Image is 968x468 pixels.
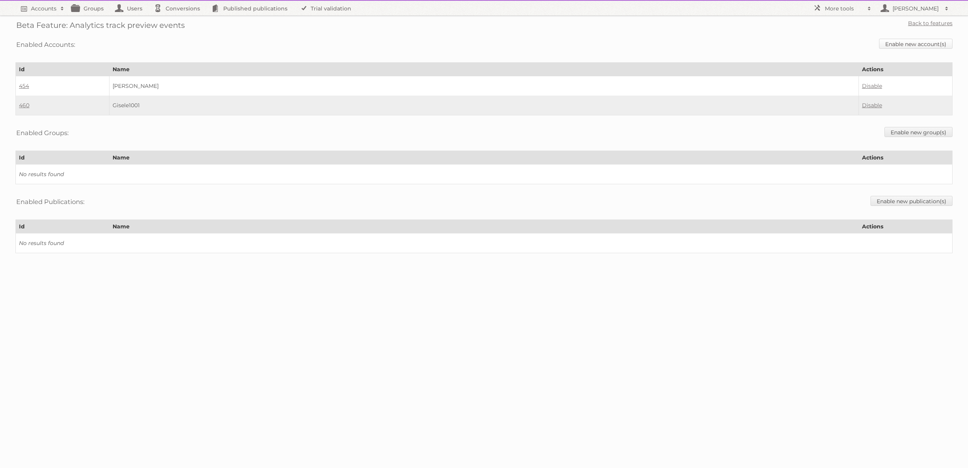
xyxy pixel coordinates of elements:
[875,1,953,15] a: [PERSON_NAME]
[859,63,952,76] th: Actions
[109,151,859,165] th: Name
[16,127,68,139] h3: Enabled Groups:
[16,220,109,233] th: Id
[208,1,295,15] a: Published publications
[109,76,859,96] td: [PERSON_NAME]
[19,171,64,178] i: No results found
[111,1,150,15] a: Users
[295,1,359,15] a: Trial validation
[16,19,185,31] h2: Beta Feature: Analytics track preview events
[109,220,859,233] th: Name
[109,96,859,115] td: Gisele1001
[19,102,29,109] a: 460
[16,151,109,165] th: Id
[109,63,859,76] th: Name
[908,20,953,27] a: Back to features
[16,196,84,207] h3: Enabled Publications:
[825,5,864,12] h2: More tools
[16,63,109,76] th: Id
[862,82,882,89] a: Disable
[859,220,952,233] th: Actions
[884,127,953,137] a: Enable new group(s)
[31,5,56,12] h2: Accounts
[15,1,68,15] a: Accounts
[862,102,882,109] a: Disable
[879,39,953,49] a: Enable new account(s)
[871,196,953,206] a: Enable new publication(s)
[809,1,875,15] a: More tools
[16,39,75,50] h3: Enabled Accounts:
[19,240,64,247] i: No results found
[19,82,29,89] a: 454
[150,1,208,15] a: Conversions
[859,151,952,165] th: Actions
[68,1,111,15] a: Groups
[891,5,941,12] h2: [PERSON_NAME]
